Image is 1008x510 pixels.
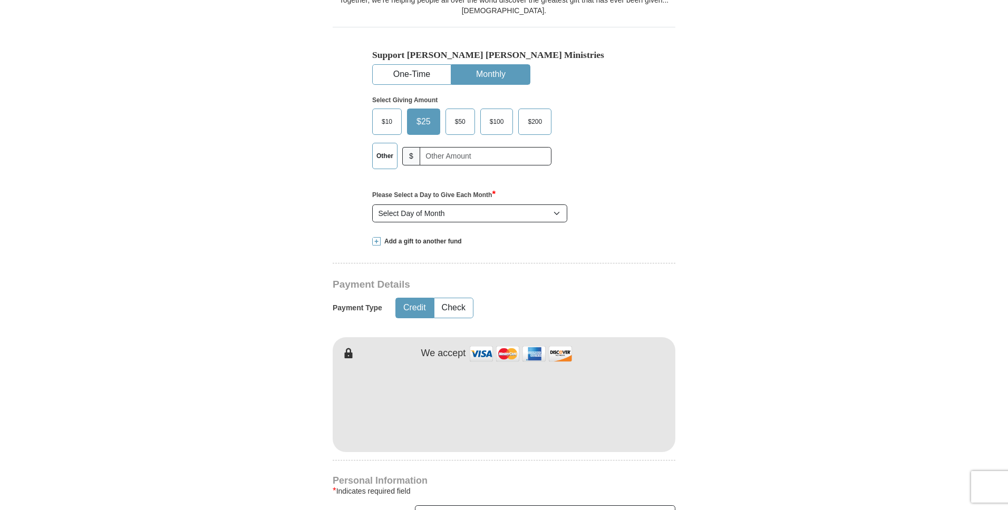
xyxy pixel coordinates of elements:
strong: Please Select a Day to Give Each Month [372,191,496,199]
button: One-Time [373,65,451,84]
span: $10 [376,114,398,130]
button: Check [434,298,473,318]
span: $ [402,147,420,165]
h5: Support [PERSON_NAME] [PERSON_NAME] Ministries [372,50,636,61]
div: Indicates required field [333,485,675,497]
label: Other [373,143,397,169]
img: credit cards accepted [468,342,574,365]
span: $50 [450,114,471,130]
input: Other Amount [420,147,551,165]
strong: Select Giving Amount [372,96,438,104]
span: $100 [484,114,509,130]
h4: We accept [421,348,466,359]
span: Add a gift to another fund [381,237,462,246]
h5: Payment Type [333,303,382,312]
button: Monthly [452,65,530,84]
h4: Personal Information [333,476,675,485]
button: Credit [396,298,433,318]
h3: Payment Details [333,279,602,291]
span: $200 [522,114,547,130]
span: $25 [411,114,436,130]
